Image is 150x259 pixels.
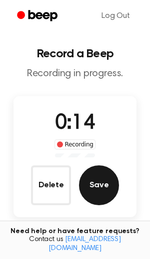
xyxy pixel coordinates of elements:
[31,165,71,205] button: Delete Audio Record
[48,236,121,252] a: [EMAIL_ADDRESS][DOMAIN_NAME]
[55,113,95,134] span: 0:14
[54,139,96,149] div: Recording
[6,236,144,253] span: Contact us
[10,6,66,26] a: Beep
[91,4,140,28] a: Log Out
[79,165,119,205] button: Save Audio Record
[8,68,142,80] p: Recording in progress.
[8,48,142,60] h1: Record a Beep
